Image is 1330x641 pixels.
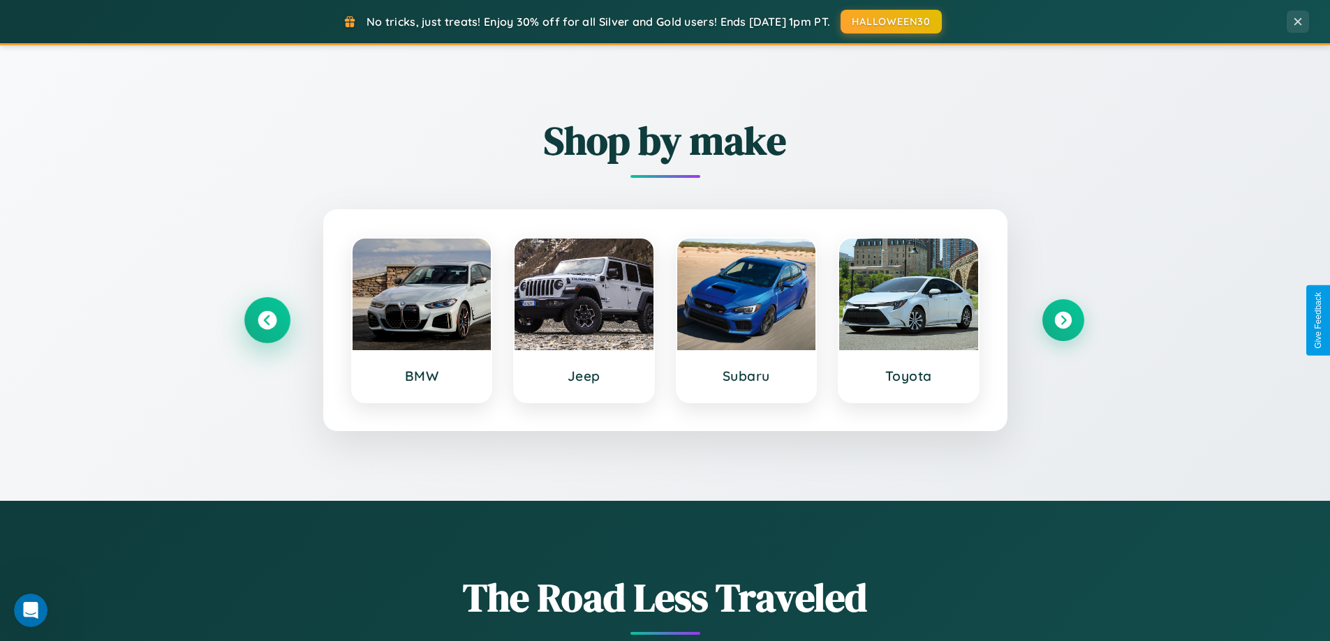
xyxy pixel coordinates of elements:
[1313,292,1323,349] div: Give Feedback
[367,368,478,384] h3: BMW
[841,10,942,33] button: HALLOWEEN30
[691,368,802,384] h3: Subaru
[246,571,1084,624] h1: The Road Less Traveled
[14,594,47,627] iframe: Intercom live chat
[853,368,964,384] h3: Toyota
[367,15,830,29] span: No tricks, just treats! Enjoy 30% off for all Silver and Gold users! Ends [DATE] 1pm PT.
[529,368,640,384] h3: Jeep
[246,114,1084,167] h2: Shop by make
